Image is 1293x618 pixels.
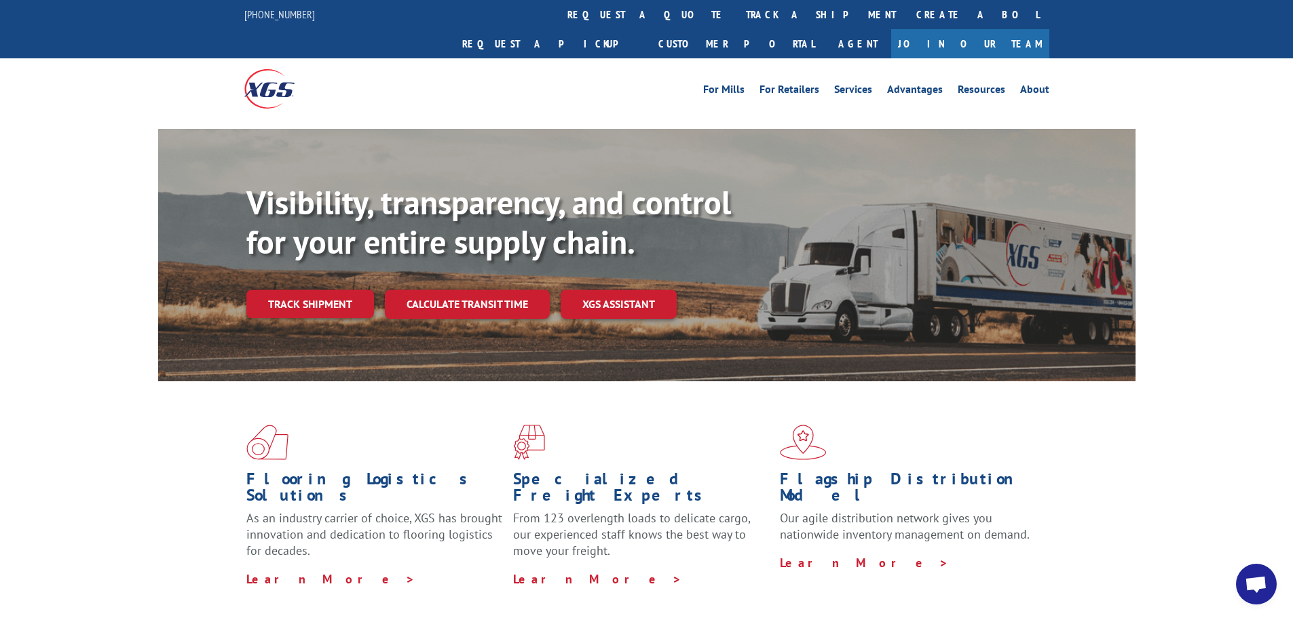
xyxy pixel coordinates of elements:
a: Learn More > [780,555,949,571]
span: Our agile distribution network gives you nationwide inventory management on demand. [780,510,1030,542]
a: About [1020,84,1049,99]
b: Visibility, transparency, and control for your entire supply chain. [246,181,731,263]
a: Request a pickup [452,29,648,58]
div: Open chat [1236,564,1277,604]
h1: Flooring Logistics Solutions [246,471,503,510]
img: xgs-icon-total-supply-chain-intelligence-red [246,425,288,460]
h1: Specialized Freight Experts [513,471,770,510]
a: Learn More > [513,571,682,587]
a: [PHONE_NUMBER] [244,7,315,21]
a: For Retailers [760,84,819,99]
span: As an industry carrier of choice, XGS has brought innovation and dedication to flooring logistics... [246,510,502,558]
a: Resources [958,84,1005,99]
a: XGS ASSISTANT [561,290,677,319]
a: Customer Portal [648,29,825,58]
a: Learn More > [246,571,415,587]
a: For Mills [703,84,745,99]
a: Advantages [887,84,943,99]
a: Agent [825,29,891,58]
h1: Flagship Distribution Model [780,471,1036,510]
a: Calculate transit time [385,290,550,319]
a: Join Our Team [891,29,1049,58]
img: xgs-icon-flagship-distribution-model-red [780,425,827,460]
img: xgs-icon-focused-on-flooring-red [513,425,545,460]
p: From 123 overlength loads to delicate cargo, our experienced staff knows the best way to move you... [513,510,770,571]
a: Services [834,84,872,99]
a: Track shipment [246,290,374,318]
